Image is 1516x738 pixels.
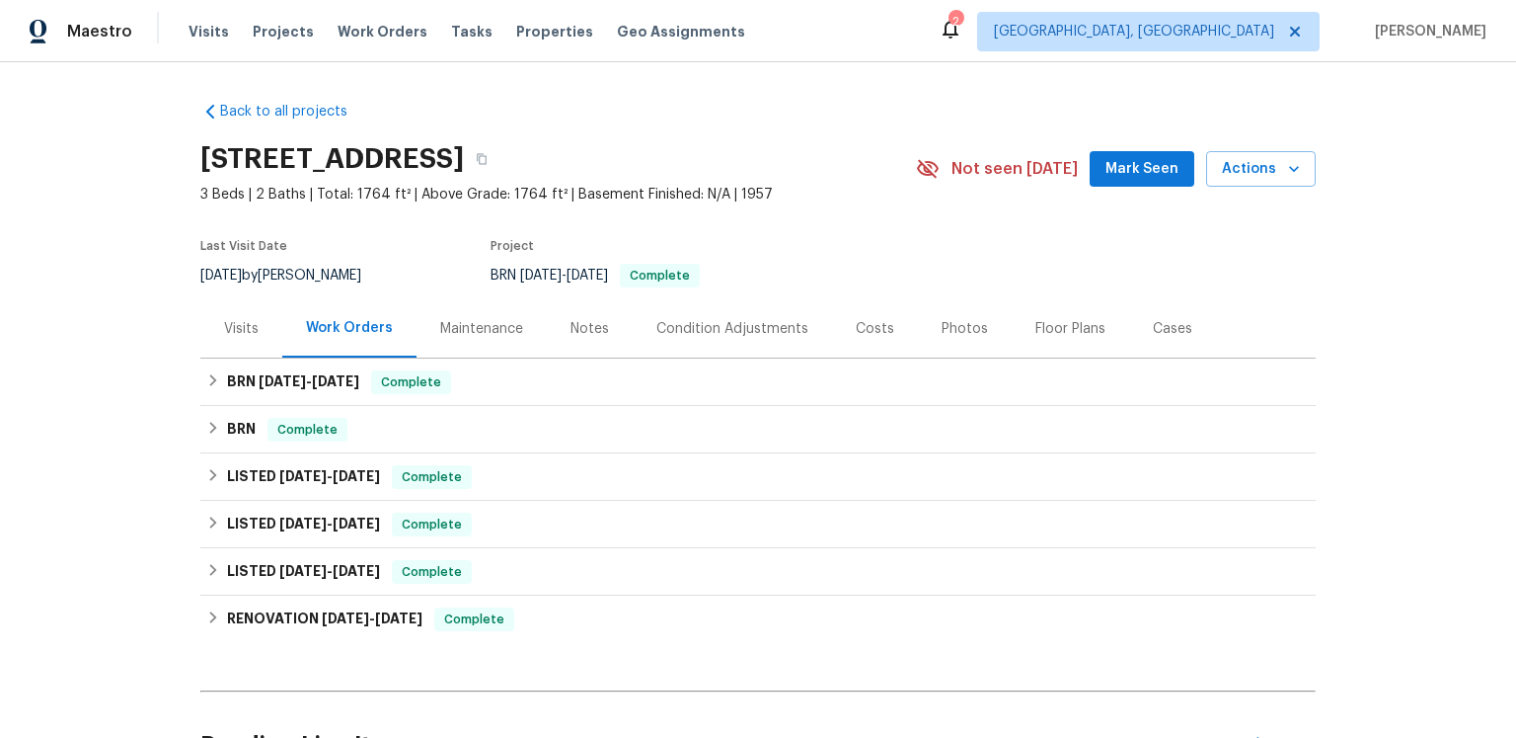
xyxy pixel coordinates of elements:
[200,240,287,252] span: Last Visit Date
[200,264,385,287] div: by [PERSON_NAME]
[189,22,229,41] span: Visits
[1035,319,1105,339] div: Floor Plans
[1105,157,1178,182] span: Mark Seen
[1222,157,1300,182] span: Actions
[279,469,380,483] span: -
[279,564,327,578] span: [DATE]
[200,269,242,283] span: [DATE]
[856,319,894,339] div: Costs
[200,102,390,122] a: Back to all projects
[567,269,608,283] span: [DATE]
[312,374,359,388] span: [DATE]
[227,465,380,489] h6: LISTED
[491,240,534,252] span: Project
[394,562,470,582] span: Complete
[338,22,427,41] span: Work Orders
[1367,22,1486,41] span: [PERSON_NAME]
[322,612,369,625] span: [DATE]
[67,22,132,41] span: Maestro
[306,318,393,338] div: Work Orders
[994,22,1274,41] span: [GEOGRAPHIC_DATA], [GEOGRAPHIC_DATA]
[200,359,1316,406] div: BRN [DATE]-[DATE]Complete
[227,513,380,536] h6: LISTED
[333,517,380,531] span: [DATE]
[1090,151,1194,188] button: Mark Seen
[464,141,499,177] button: Copy Address
[200,149,464,169] h2: [STREET_ADDRESS]
[227,418,256,442] h6: BRN
[394,467,470,487] span: Complete
[333,564,380,578] span: [DATE]
[227,370,359,394] h6: BRN
[253,22,314,41] span: Projects
[259,374,359,388] span: -
[333,469,380,483] span: [DATE]
[948,12,962,32] div: 2
[224,319,259,339] div: Visits
[617,22,745,41] span: Geo Assignments
[200,185,916,205] span: 3 Beds | 2 Baths | Total: 1764 ft² | Above Grade: 1764 ft² | Basement Finished: N/A | 1957
[951,159,1078,179] span: Not seen [DATE]
[227,560,380,584] h6: LISTED
[440,319,523,339] div: Maintenance
[375,612,422,625] span: [DATE]
[200,406,1316,453] div: BRN Complete
[279,517,380,531] span: -
[520,269,608,283] span: -
[942,319,988,339] div: Photos
[491,269,700,283] span: BRN
[451,25,493,39] span: Tasks
[200,453,1316,501] div: LISTED [DATE]-[DATE]Complete
[227,608,422,631] h6: RENOVATION
[570,319,609,339] div: Notes
[269,420,345,440] span: Complete
[520,269,562,283] span: [DATE]
[322,612,422,625] span: -
[436,610,512,629] span: Complete
[279,564,380,578] span: -
[279,517,327,531] span: [DATE]
[279,469,327,483] span: [DATE]
[394,515,470,534] span: Complete
[200,596,1316,643] div: RENOVATION [DATE]-[DATE]Complete
[622,270,698,282] span: Complete
[200,548,1316,596] div: LISTED [DATE]-[DATE]Complete
[373,372,449,392] span: Complete
[1206,151,1316,188] button: Actions
[1153,319,1192,339] div: Cases
[656,319,808,339] div: Condition Adjustments
[259,374,306,388] span: [DATE]
[200,501,1316,548] div: LISTED [DATE]-[DATE]Complete
[516,22,593,41] span: Properties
